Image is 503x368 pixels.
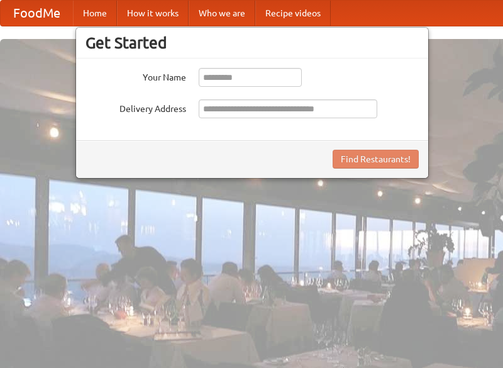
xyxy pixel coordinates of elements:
button: Find Restaurants! [333,150,419,169]
a: Who we are [189,1,255,26]
label: Delivery Address [86,99,186,115]
label: Your Name [86,68,186,84]
a: Recipe videos [255,1,331,26]
a: FoodMe [1,1,73,26]
h3: Get Started [86,33,419,52]
a: How it works [117,1,189,26]
a: Home [73,1,117,26]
